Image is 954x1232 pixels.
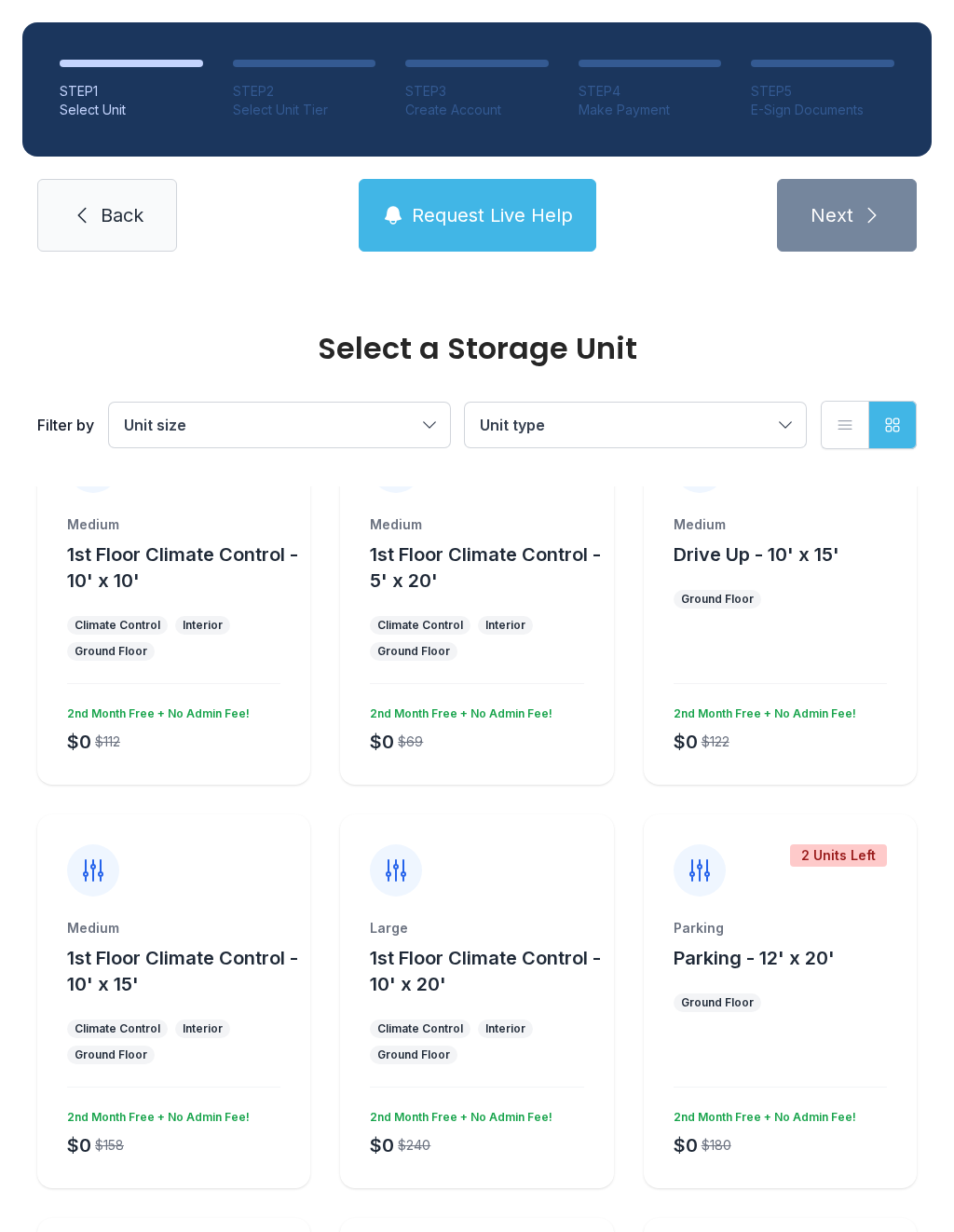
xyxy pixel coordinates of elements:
div: Climate Control [75,1021,160,1036]
div: $180 [702,1136,731,1155]
div: E-Sign Documents [751,101,894,119]
div: STEP 3 [405,82,549,101]
span: Back [101,202,143,228]
div: $112 [95,732,120,751]
div: Create Account [405,101,549,119]
div: Climate Control [75,618,160,633]
div: 2nd Month Free + No Admin Fee! [60,1102,250,1125]
span: Drive Up - 10' x 15' [674,543,839,566]
div: 2 Units Left [790,844,887,867]
div: Ground Floor [377,1047,450,1062]
div: STEP 5 [751,82,894,101]
div: 2nd Month Free + No Admin Fee! [362,699,552,721]
span: 1st Floor Climate Control - 10' x 20' [370,947,601,995]
div: Interior [485,618,525,633]
div: Ground Floor [75,1047,147,1062]
button: 1st Floor Climate Control - 10' x 10' [67,541,303,594]
div: Large [370,919,583,938]
button: Unit size [109,403,450,447]
div: Filter by [37,414,94,436]
button: Parking - 12' x 20' [674,945,835,971]
div: $0 [370,729,394,755]
div: Interior [183,1021,223,1036]
div: Medium [674,515,887,534]
div: STEP 1 [60,82,203,101]
span: 1st Floor Climate Control - 10' x 15' [67,947,298,995]
div: $240 [398,1136,430,1155]
div: 2nd Month Free + No Admin Fee! [666,699,856,721]
span: 1st Floor Climate Control - 5' x 20' [370,543,601,592]
div: $122 [702,732,729,751]
div: 2nd Month Free + No Admin Fee! [362,1102,552,1125]
div: Medium [370,515,583,534]
div: $0 [67,1132,91,1158]
div: STEP 4 [579,82,722,101]
button: 1st Floor Climate Control - 10' x 20' [370,945,606,997]
span: 1st Floor Climate Control - 10' x 10' [67,543,298,592]
div: Climate Control [377,618,463,633]
div: Ground Floor [377,644,450,659]
div: Ground Floor [681,592,754,607]
div: Interior [485,1021,525,1036]
div: Medium [67,515,280,534]
div: Ground Floor [681,995,754,1010]
div: Medium [67,919,280,938]
span: Unit type [480,416,545,434]
div: Interior [183,618,223,633]
div: Parking [674,919,887,938]
button: 1st Floor Climate Control - 5' x 20' [370,541,606,594]
span: Next [811,202,853,228]
button: 1st Floor Climate Control - 10' x 15' [67,945,303,997]
span: Unit size [124,416,186,434]
div: Select Unit [60,101,203,119]
div: $0 [67,729,91,755]
div: $0 [370,1132,394,1158]
div: 2nd Month Free + No Admin Fee! [666,1102,856,1125]
div: Make Payment [579,101,722,119]
div: Climate Control [377,1021,463,1036]
div: $69 [398,732,423,751]
button: Unit type [465,403,806,447]
div: Ground Floor [75,644,147,659]
span: Request Live Help [412,202,573,228]
div: $0 [674,1132,698,1158]
div: STEP 2 [233,82,376,101]
div: Select a Storage Unit [37,334,917,363]
div: $0 [674,729,698,755]
div: 2nd Month Free + No Admin Fee! [60,699,250,721]
button: Drive Up - 10' x 15' [674,541,839,568]
div: Select Unit Tier [233,101,376,119]
div: $158 [95,1136,124,1155]
span: Parking - 12' x 20' [674,947,835,969]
